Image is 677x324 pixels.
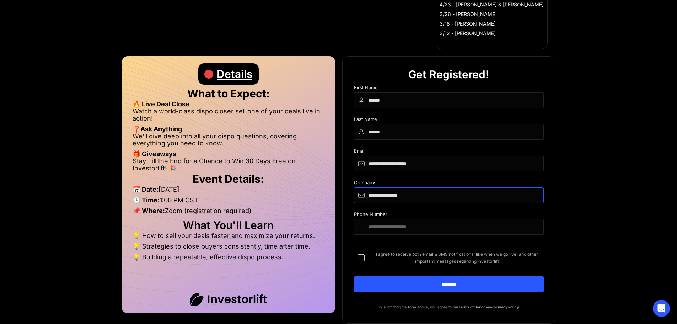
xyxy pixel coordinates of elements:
li: Zoom (registration required) [133,207,324,218]
li: 💡 Strategies to close buyers consistently, time after time. [133,243,324,254]
div: Get Registered! [408,64,489,85]
form: DIspo Day Main Form [354,85,544,303]
div: Email [354,148,544,156]
strong: Event Details: [193,172,264,185]
li: 💡 How to sell your deals faster and maximize your returns. [133,232,324,243]
li: [DATE] [133,186,324,197]
strong: What to Expect: [187,87,270,100]
a: Terms of Service [458,305,488,309]
strong: 🕒 Time: [133,196,160,204]
li: 1:00 PM CST [133,197,324,207]
div: Open Intercom Messenger [653,300,670,317]
div: Company [354,180,544,187]
li: We’ll dive deep into all your dispo questions, covering everything you need to know. [133,133,324,150]
div: Phone Number [354,212,544,219]
span: I agree to receive both email & SMS notifications (like when we go live) and other important mess... [370,251,544,265]
div: Details [217,63,252,85]
li: Stay Till the End for a Chance to Win 30 Days Free on Investorlift! 🎉 [133,158,324,172]
a: Privacy Policy [494,305,519,309]
strong: 📌 Where: [133,207,165,214]
strong: ❓Ask Anything [133,125,182,133]
strong: 🔥 Live Deal Close [133,100,189,108]
h2: What You'll Learn [133,222,324,229]
li: 💡 Building a repeatable, effective dispo process. [133,254,324,261]
p: By submitting the form above, you agree to our and . [354,303,544,310]
div: Last Name [354,117,544,124]
li: Watch a world-class dispo closer sell one of your deals live in action! [133,108,324,126]
strong: 🎁 Giveaways [133,150,176,158]
strong: 📅 Date: [133,186,158,193]
div: First Name [354,85,544,92]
